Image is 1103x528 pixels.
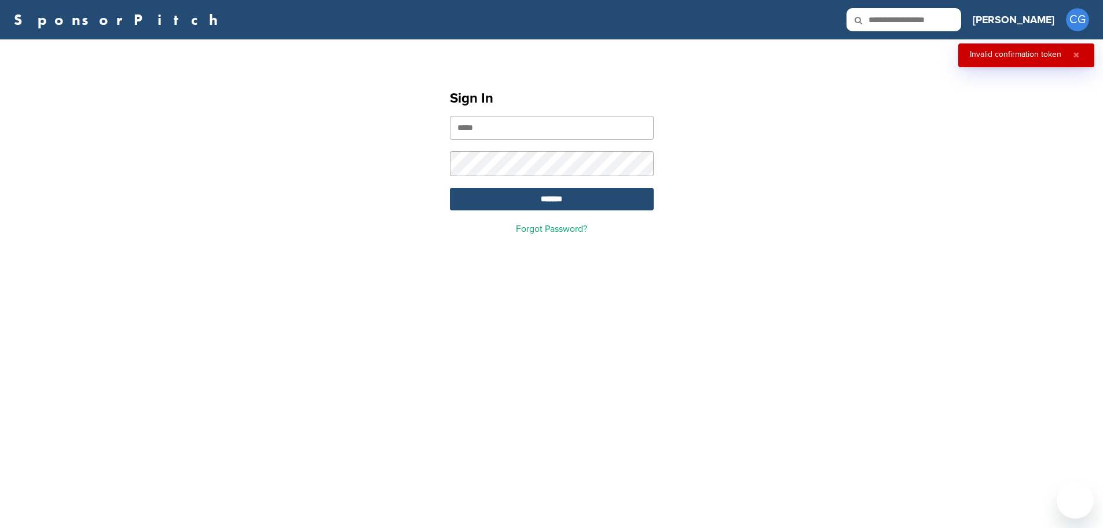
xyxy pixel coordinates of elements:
button: Close [1070,50,1083,60]
h1: Sign In [450,88,654,109]
div: Invalid confirmation token [970,50,1061,59]
h3: [PERSON_NAME] [973,12,1054,28]
span: CG [1066,8,1089,31]
a: SponsorPitch [14,12,225,27]
iframe: Pulsante per aprire la finestra di messaggistica [1057,482,1094,519]
a: Forgot Password? [516,223,587,235]
a: [PERSON_NAME] [973,7,1054,32]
